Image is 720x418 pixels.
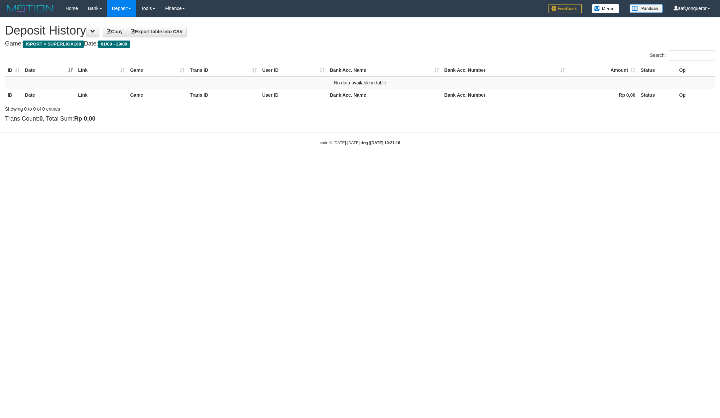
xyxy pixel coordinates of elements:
[23,41,84,48] span: ISPORT > SUPERLIGA168
[5,89,22,101] th: ID
[668,51,715,60] input: Search:
[619,92,636,98] strong: Rp 0,00
[592,4,620,13] img: Button%20Memo.svg
[5,76,715,89] td: No data available in table
[442,64,567,76] th: Bank Acc. Number: activate to sort column ascending
[127,26,187,37] a: Export table into CSV
[5,116,715,122] h4: Trans Count: , Total Sum:
[75,64,128,76] th: Link: activate to sort column ascending
[75,89,128,101] th: Link
[187,64,260,76] th: Trans ID: activate to sort column ascending
[630,4,663,13] img: panduan.png
[103,26,127,37] a: Copy
[22,64,75,76] th: Date: activate to sort column ascending
[5,64,22,76] th: ID: activate to sort column ascending
[5,41,715,47] h4: Game: Date:
[327,89,441,101] th: Bank Acc. Name
[127,89,187,101] th: Game
[260,89,327,101] th: User ID
[567,64,638,76] th: Amount: activate to sort column ascending
[638,89,676,101] th: Status
[5,24,715,37] h1: Deposit History
[5,3,56,13] img: MOTION_logo.png
[5,103,295,112] div: Showing 0 to 0 of 0 entries
[260,64,327,76] th: User ID: activate to sort column ascending
[127,64,187,76] th: Game: activate to sort column ascending
[131,29,182,34] span: Export table into CSV
[320,141,400,145] small: code © [DATE]-[DATE] dwg |
[548,4,582,13] img: Feedback.jpg
[107,29,123,34] span: Copy
[676,89,715,101] th: Op
[442,89,567,101] th: Bank Acc. Number
[327,64,441,76] th: Bank Acc. Name: activate to sort column ascending
[638,64,676,76] th: Status
[187,89,260,101] th: Trans ID
[74,115,95,122] strong: Rp 0,00
[22,89,75,101] th: Date
[370,141,400,145] strong: [DATE] 10:21:16
[650,51,715,60] label: Search:
[676,64,715,76] th: Op
[98,41,130,48] span: 01/09 - 29/09
[39,115,43,122] strong: 0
